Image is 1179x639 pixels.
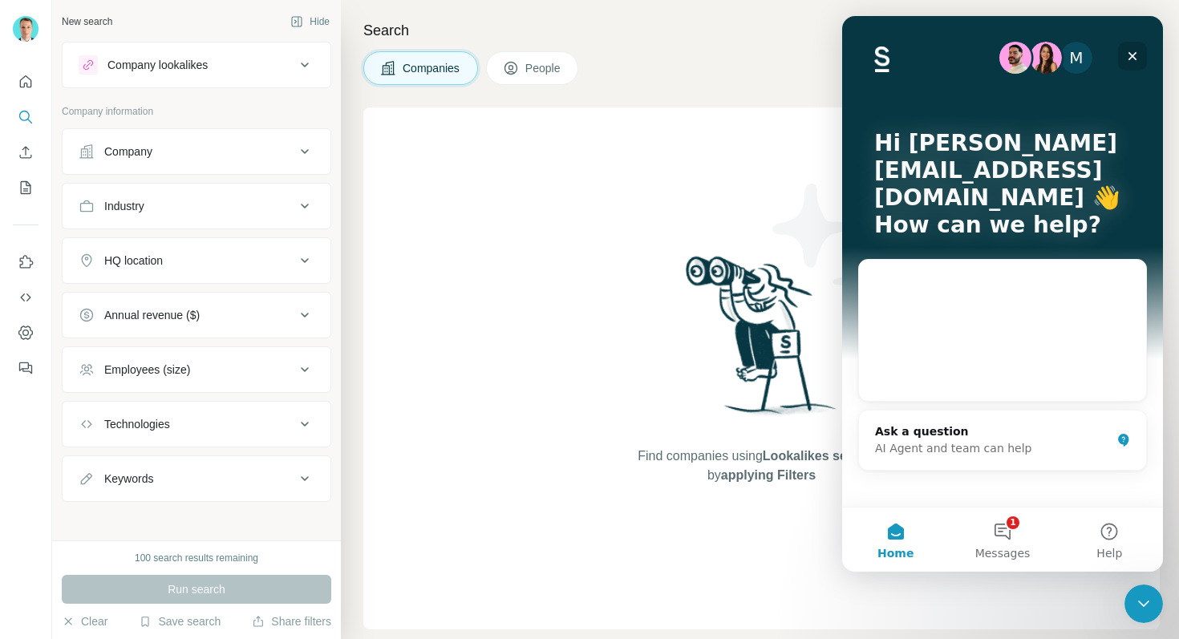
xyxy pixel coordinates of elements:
[842,16,1163,572] iframe: Intercom live chat
[135,551,258,565] div: 100 search results remaining
[363,19,1160,42] h4: Search
[13,103,38,131] button: Search
[763,449,874,463] span: Lookalikes search
[762,172,906,316] img: Surfe Illustration - Stars
[13,138,38,167] button: Enrich CSV
[107,57,208,73] div: Company lookalikes
[63,405,330,443] button: Technologies
[403,60,461,76] span: Companies
[63,350,330,389] button: Employees (size)
[63,132,330,171] button: Company
[13,67,38,96] button: Quick start
[104,471,153,487] div: Keywords
[525,60,562,76] span: People
[104,253,163,269] div: HQ location
[62,14,112,29] div: New search
[139,613,221,629] button: Save search
[721,468,816,482] span: applying Filters
[104,416,170,432] div: Technologies
[62,104,331,119] p: Company information
[13,248,38,277] button: Use Surfe on LinkedIn
[104,144,152,160] div: Company
[62,613,107,629] button: Clear
[252,613,331,629] button: Share filters
[679,252,845,431] img: Surfe Illustration - Woman searching with binoculars
[13,173,38,202] button: My lists
[104,198,144,214] div: Industry
[63,296,330,334] button: Annual revenue ($)
[63,459,330,498] button: Keywords
[63,187,330,225] button: Industry
[13,318,38,347] button: Dashboard
[1124,584,1163,623] iframe: Intercom live chat
[633,447,889,485] span: Find companies using or by
[104,362,190,378] div: Employees (size)
[13,283,38,312] button: Use Surfe API
[104,307,200,323] div: Annual revenue ($)
[279,10,341,34] button: Hide
[13,354,38,382] button: Feedback
[63,46,330,84] button: Company lookalikes
[63,241,330,280] button: HQ location
[13,16,38,42] img: Avatar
